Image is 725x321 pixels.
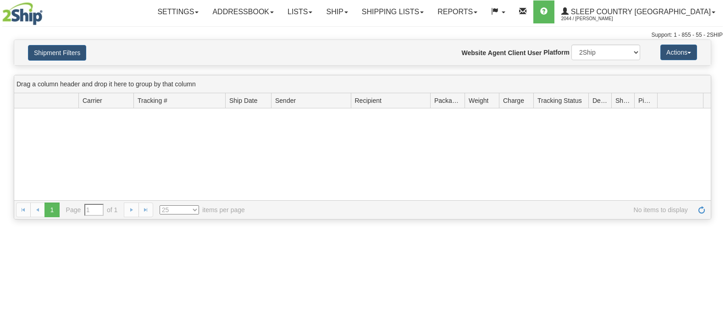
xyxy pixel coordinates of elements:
label: Platform [543,48,570,57]
span: Charge [503,96,524,105]
label: Website [462,48,486,57]
span: Packages [434,96,461,105]
span: Shipment Issues [615,96,631,105]
span: items per page [160,205,245,214]
button: Shipment Filters [28,45,86,61]
label: Client [508,48,526,57]
span: Carrier [83,96,102,105]
a: Shipping lists [355,0,431,23]
span: Page of 1 [66,204,118,216]
a: Addressbook [205,0,281,23]
span: Sleep Country [GEOGRAPHIC_DATA] [569,8,711,16]
a: Ship [319,0,354,23]
img: logo2044.jpg [2,2,43,25]
span: Sender [275,96,296,105]
span: Tracking Status [537,96,582,105]
span: No items to display [258,205,688,214]
span: Weight [469,96,488,105]
label: Agent [488,48,506,57]
span: Ship Date [229,96,257,105]
span: 2044 / [PERSON_NAME] [561,14,630,23]
div: Support: 1 - 855 - 55 - 2SHIP [2,31,723,39]
a: Settings [150,0,205,23]
span: Tracking # [138,96,167,105]
a: Sleep Country [GEOGRAPHIC_DATA] 2044 / [PERSON_NAME] [554,0,722,23]
span: Delivery Status [592,96,608,105]
label: User [527,48,542,57]
div: grid grouping header [14,75,711,93]
a: Lists [281,0,319,23]
a: Reports [431,0,484,23]
span: Pickup Status [638,96,653,105]
button: Actions [660,45,697,60]
span: Recipient [355,96,382,105]
span: 1 [44,203,59,217]
a: Refresh [694,203,709,217]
